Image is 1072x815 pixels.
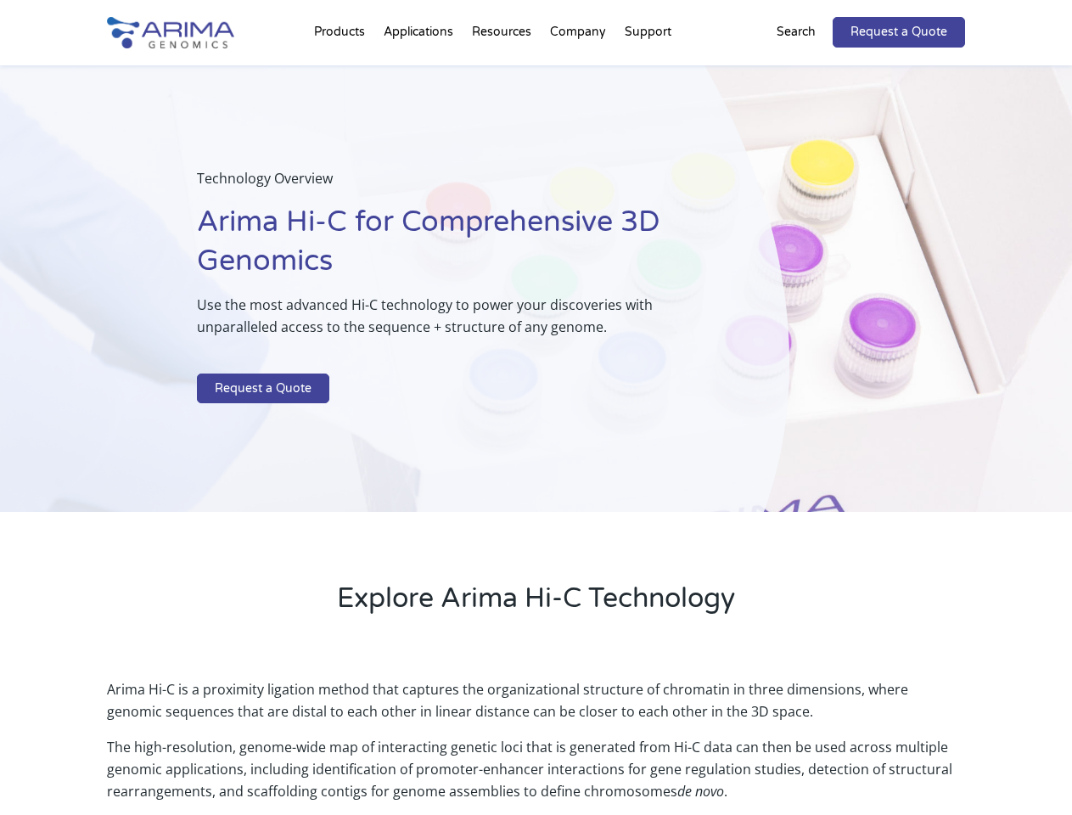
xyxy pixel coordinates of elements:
i: de novo [677,782,724,801]
p: Use the most advanced Hi-C technology to power your discoveries with unparalleled access to the s... [197,294,704,351]
h2: Explore Arima Hi-C Technology [107,580,964,631]
p: Search [777,21,816,43]
a: Request a Quote [197,374,329,404]
h1: Arima Hi-C for Comprehensive 3D Genomics [197,203,704,294]
p: Technology Overview [197,167,704,203]
img: Arima-Genomics-logo [107,17,234,48]
p: Arima Hi-C is a proximity ligation method that captures the organizational structure of chromatin... [107,678,964,736]
a: Request a Quote [833,17,965,48]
